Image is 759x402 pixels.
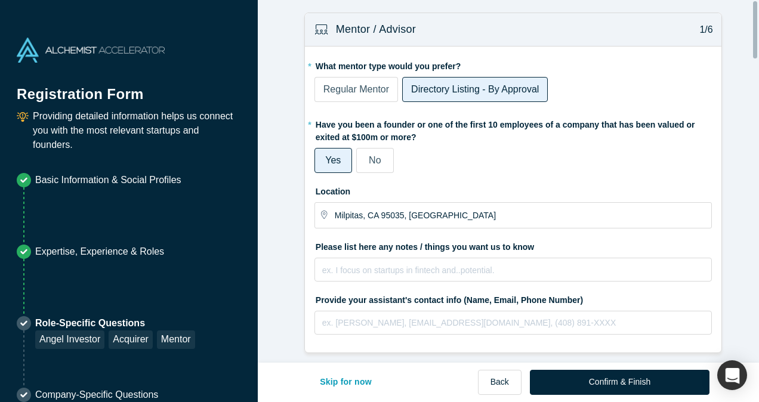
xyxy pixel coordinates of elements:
[17,71,241,105] h1: Registration Form
[35,316,195,330] p: Role-Specific Questions
[35,388,158,402] p: Company-Specific Questions
[157,330,195,349] div: Mentor
[369,155,381,165] span: No
[314,181,712,198] label: Location
[314,311,712,335] div: rdw-wrapper
[411,84,539,94] span: Directory Listing - By Approval
[314,290,712,307] label: Provide your assistant's contact info (Name, Email, Phone Number)
[325,155,341,165] span: Yes
[35,245,164,259] p: Expertise, Experience & Roles
[314,258,712,282] div: rdw-wrapper
[314,115,712,144] label: Have you been a founder or one of the first 10 employees of a company that has been valued or exi...
[35,330,104,349] div: Angel Investor
[323,84,389,94] span: Regular Mentor
[35,173,181,187] p: Basic Information & Social Profiles
[323,315,704,339] div: rdw-editor
[323,262,704,286] div: rdw-editor
[109,330,153,349] div: Acquirer
[336,21,416,38] h3: Mentor / Advisor
[314,237,712,253] label: Please list here any notes / things you want us to know
[530,370,709,395] button: Confirm & Finish
[335,203,711,228] input: Enter a location
[17,38,165,63] img: Alchemist Accelerator Logo
[314,56,712,73] label: What mentor type would you prefer?
[307,370,384,395] button: Skip for now
[693,23,713,37] p: 1/6
[478,370,522,395] button: Back
[33,109,241,152] p: Providing detailed information helps us connect you with the most relevant startups and founders.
